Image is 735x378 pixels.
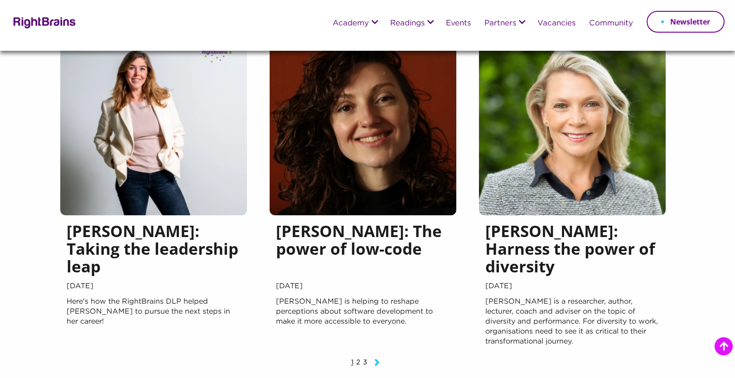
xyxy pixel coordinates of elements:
[356,359,360,365] a: 2
[537,19,575,28] a: Vacancies
[647,11,725,33] a: Newsletter
[276,280,450,293] span: [DATE]
[370,361,384,367] a: Next page
[67,280,241,293] span: [DATE]
[485,297,659,347] p: [PERSON_NAME] is a researcher, author, lecturer, coach and adviser on the topic of diversity and ...
[485,222,659,280] h5: [PERSON_NAME]: Harness the power of diversity
[479,121,666,356] a: [PERSON_NAME]: Harness the power of diversity [DATE] [PERSON_NAME] is a researcher, author, lectu...
[485,280,659,293] span: [DATE]
[484,19,516,28] a: Partners
[60,121,247,356] a: [PERSON_NAME]: Taking the leadership leap [DATE] Here's how the RightBrains DLP helped [PERSON_NA...
[363,359,367,365] a: 3
[589,19,633,28] a: Community
[333,19,369,28] a: Academy
[276,297,450,347] p: [PERSON_NAME] is helping to reshape perceptions about software development to make it more access...
[390,19,425,28] a: Readings
[446,19,471,28] a: Events
[270,121,456,356] a: [PERSON_NAME]: The power of low-code [DATE] [PERSON_NAME] is helping to reshape perceptions about...
[67,297,241,347] p: Here's how the RightBrains DLP helped [PERSON_NAME] to pursue the next steps in her career!
[351,359,353,365] a: 1
[276,222,450,280] h5: [PERSON_NAME]: The power of low-code
[67,222,241,280] h5: [PERSON_NAME]: Taking the leadership leap
[10,15,76,29] img: Rightbrains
